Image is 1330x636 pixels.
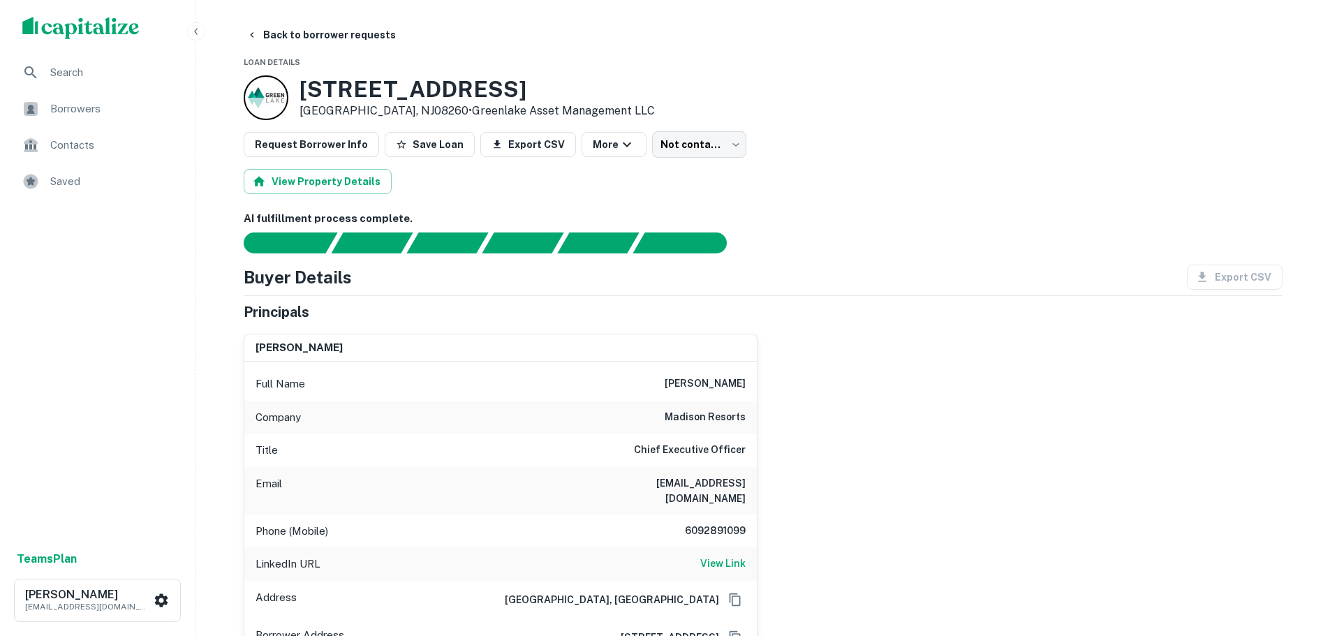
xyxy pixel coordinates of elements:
[256,589,297,610] p: Address
[700,556,746,572] a: View Link
[244,302,309,323] h5: Principals
[482,232,563,253] div: Principals found, AI now looking for contact information...
[14,579,181,622] button: [PERSON_NAME][EMAIL_ADDRESS][DOMAIN_NAME]
[634,442,746,459] h6: Chief Executive Officer
[241,22,401,47] button: Back to borrower requests
[665,376,746,392] h6: [PERSON_NAME]
[300,103,655,119] p: [GEOGRAPHIC_DATA], NJ08260 •
[256,340,343,356] h6: [PERSON_NAME]
[256,409,301,426] p: Company
[662,523,746,540] h6: 6092891099
[244,132,379,157] button: Request Borrower Info
[244,265,352,290] h4: Buyer Details
[582,132,646,157] button: More
[331,232,413,253] div: Your request is received and processing...
[472,104,655,117] a: Greenlake Asset Management LLC
[17,551,77,568] a: TeamsPlan
[480,132,576,157] button: Export CSV
[50,137,175,154] span: Contacts
[385,132,475,157] button: Save Loan
[633,232,744,253] div: AI fulfillment process complete.
[256,442,278,459] p: Title
[244,211,1283,227] h6: AI fulfillment process complete.
[256,475,282,506] p: Email
[227,232,332,253] div: Sending borrower request to AI...
[25,589,151,600] h6: [PERSON_NAME]
[256,556,320,572] p: LinkedIn URL
[50,101,175,117] span: Borrowers
[25,600,151,613] p: [EMAIL_ADDRESS][DOMAIN_NAME]
[725,589,746,610] button: Copy Address
[256,523,328,540] p: Phone (Mobile)
[11,165,184,198] a: Saved
[557,232,639,253] div: Principals found, still searching for contact information. This may take time...
[578,475,746,506] h6: [EMAIL_ADDRESS][DOMAIN_NAME]
[494,592,719,607] h6: [GEOGRAPHIC_DATA], [GEOGRAPHIC_DATA]
[244,169,392,194] button: View Property Details
[22,17,140,39] img: capitalize-logo.png
[11,128,184,162] a: Contacts
[50,173,175,190] span: Saved
[1260,524,1330,591] iframe: Chat Widget
[406,232,488,253] div: Documents found, AI parsing details...
[665,409,746,426] h6: madison resorts
[300,76,655,103] h3: [STREET_ADDRESS]
[50,64,175,81] span: Search
[652,131,746,158] div: Not contacted
[11,56,184,89] a: Search
[256,376,305,392] p: Full Name
[244,58,300,66] span: Loan Details
[11,92,184,126] a: Borrowers
[17,552,77,565] strong: Teams Plan
[700,556,746,571] h6: View Link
